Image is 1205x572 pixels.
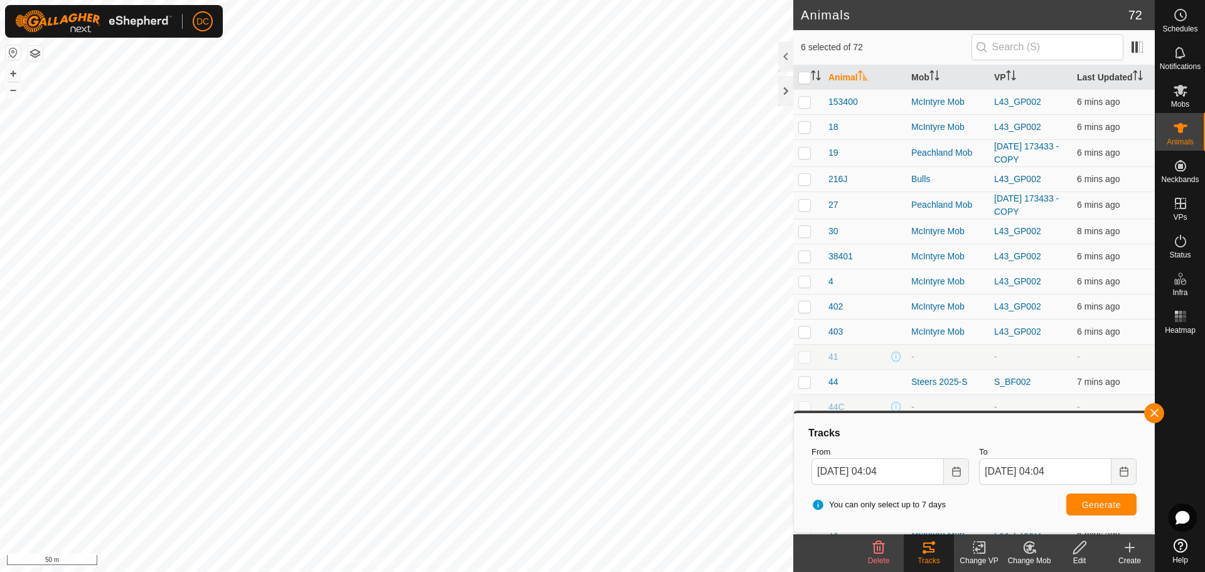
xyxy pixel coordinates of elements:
span: 44 [828,375,838,389]
span: 6 selected of 72 [801,41,972,54]
div: McIntyre Mob [911,325,984,338]
th: Animal [823,65,906,90]
th: Last Updated [1072,65,1155,90]
button: Choose Date [1111,458,1137,485]
a: L43_GP002 [994,301,1041,311]
span: 44C [828,401,845,414]
span: 216J [828,173,847,186]
div: - [911,401,984,414]
span: 4 [828,275,833,288]
span: 402 [828,300,843,313]
div: Tracks [806,426,1142,441]
span: 18 [828,121,838,134]
button: Map Layers [28,46,43,61]
a: [DATE] 173433 - COPY [994,141,1059,165]
app-display-virtual-paddock-transition: - [994,352,997,362]
div: Peachland Mob [911,198,984,212]
p-sorticon: Activate to sort [1133,72,1143,82]
span: 153400 [828,95,858,109]
th: Mob [906,65,989,90]
div: Create [1105,555,1155,566]
span: Schedules [1162,25,1197,33]
label: From [811,446,969,458]
div: McIntyre Mob [911,250,984,263]
button: Generate [1066,494,1137,515]
div: Change Mob [1004,555,1054,566]
span: 72 [1128,6,1142,24]
button: Reset Map [6,45,21,60]
a: L43_GP002 [994,174,1041,184]
span: 15 Aug 2025, 5:45 am [1077,251,1120,261]
div: Steers 2025-S [911,375,984,389]
span: 15 Aug 2025, 5:45 am [1077,326,1120,337]
div: McIntyre Mob [911,300,984,313]
div: Edit [1054,555,1105,566]
button: – [6,82,21,97]
span: Mobs [1171,100,1189,108]
div: McIntyre Mob [911,225,984,238]
span: 15 Aug 2025, 5:44 am [1077,377,1120,387]
input: Search (S) [972,34,1123,60]
label: To [979,446,1137,458]
button: + [6,66,21,81]
span: 15 Aug 2025, 5:45 am [1077,122,1120,132]
span: 41 [828,350,838,364]
span: 19 [828,146,838,159]
th: VP [989,65,1072,90]
span: 38401 [828,250,853,263]
span: - [1077,352,1080,362]
span: 15 Aug 2025, 5:45 am [1077,276,1120,286]
a: [DATE] 173433 - COPY [994,193,1059,217]
span: 15 Aug 2025, 5:45 am [1077,174,1120,184]
span: Infra [1172,289,1187,296]
button: Choose Date [944,458,969,485]
div: Peachland Mob [911,146,984,159]
a: S_BF002 [994,377,1031,387]
a: Contact Us [409,556,446,567]
span: Delete [868,556,890,565]
span: Notifications [1160,63,1201,70]
span: 15 Aug 2025, 5:43 am [1077,226,1120,236]
span: 15 Aug 2025, 5:45 am [1077,148,1120,158]
span: Neckbands [1161,176,1199,183]
span: 15 Aug 2025, 5:45 am [1077,301,1120,311]
div: McIntyre Mob [911,121,984,134]
div: Bulls [911,173,984,186]
a: L43_GP002 [994,251,1041,261]
span: 15 Aug 2025, 5:45 am [1077,200,1120,210]
a: Help [1155,534,1205,569]
span: Animals [1167,138,1194,146]
a: L43_GP002 [994,276,1041,286]
app-display-virtual-paddock-transition: - [994,402,997,412]
span: Heatmap [1165,326,1196,334]
span: DC [196,15,209,28]
a: L43_GP002 [994,226,1041,236]
p-sorticon: Activate to sort [1006,72,1016,82]
div: Tracks [904,555,954,566]
a: L43_GP002 [994,97,1041,107]
a: L43_GP002 [994,529,1041,539]
span: Status [1169,251,1191,259]
span: 30 [828,225,838,238]
a: L43_GP002 [994,122,1041,132]
p-sorticon: Activate to sort [929,72,940,82]
span: 403 [828,325,843,338]
span: 15 Aug 2025, 5:45 am [1077,97,1120,107]
span: - [1077,402,1080,412]
div: - [911,350,984,364]
p-sorticon: Activate to sort [811,72,821,82]
span: Help [1172,556,1188,564]
div: McIntyre Mob [911,275,984,288]
span: 15 Aug 2025, 5:45 am [1077,529,1120,539]
a: L43_GP002 [994,326,1041,337]
div: McIntyre Mob [911,95,984,109]
img: Gallagher Logo [15,10,172,33]
span: VPs [1173,213,1187,221]
div: Change VP [954,555,1004,566]
span: Generate [1082,500,1121,510]
a: Privacy Policy [347,556,394,567]
p-sorticon: Activate to sort [858,72,868,82]
span: 27 [828,198,838,212]
h2: Animals [801,8,1128,23]
span: You can only select up to 7 days [811,499,946,511]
